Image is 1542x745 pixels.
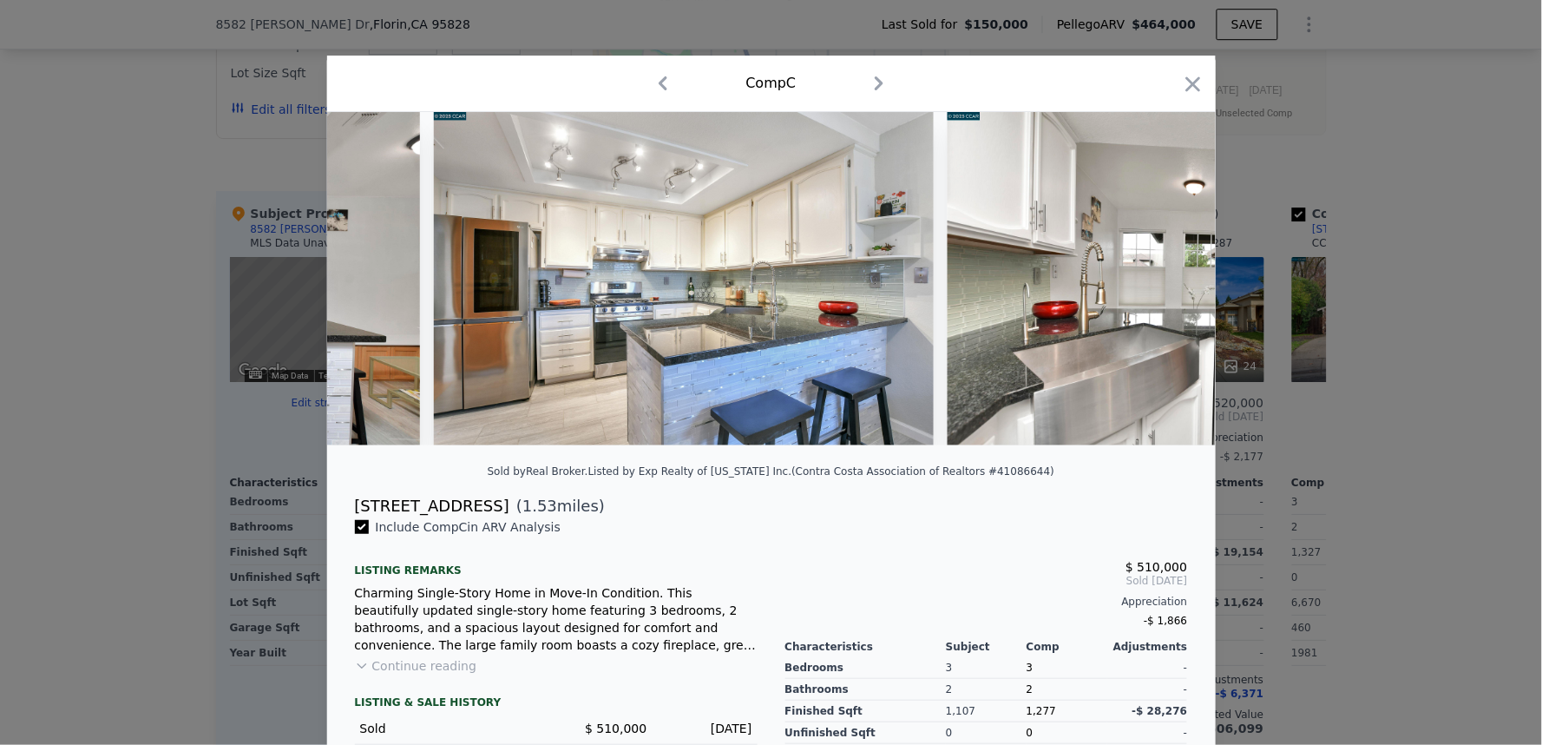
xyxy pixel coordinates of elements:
img: Property Img [948,112,1447,445]
div: - [1107,657,1188,679]
div: [STREET_ADDRESS] [355,494,509,518]
div: Unfinished Sqft [785,722,947,744]
div: 2 [946,679,1027,701]
div: Sold by Real Broker . [488,465,588,478]
div: 1,107 [946,701,1027,722]
span: 1,277 [1027,705,1056,717]
span: $ 510,000 [585,722,646,735]
div: Charming Single-Story Home in Move-In Condition. This beautifully updated single-story home featu... [355,584,758,654]
div: Characteristics [785,640,947,654]
div: 0 [946,722,1027,744]
img: Property Img [434,112,934,445]
span: 1.53 [522,497,557,515]
div: Bathrooms [785,679,947,701]
div: Appreciation [785,595,1188,609]
div: Comp [1027,640,1107,654]
span: ( miles) [509,494,605,518]
div: - [1107,722,1188,744]
span: 0 [1027,727,1033,739]
div: Comp C [746,73,797,94]
span: -$ 1,866 [1144,615,1187,627]
div: Subject [946,640,1027,654]
span: $ 510,000 [1125,560,1187,574]
span: Sold [DATE] [785,574,1188,588]
div: 3 [946,657,1027,679]
div: Sold [360,720,542,737]
div: Listed by Exp Realty of [US_STATE] Inc. (Contra Costa Association of Realtors #41086644) [588,465,1055,478]
div: Adjustments [1107,640,1188,654]
div: Bedrooms [785,657,947,679]
div: LISTING & SALE HISTORY [355,696,758,713]
span: -$ 28,276 [1132,705,1188,717]
div: Finished Sqft [785,701,947,722]
span: 3 [1027,662,1033,674]
button: Continue reading [355,657,477,675]
span: Include Comp C in ARV Analysis [369,520,568,534]
div: [DATE] [661,720,752,737]
div: 2 [1027,679,1107,701]
div: Listing remarks [355,550,758,577]
div: - [1107,679,1188,701]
